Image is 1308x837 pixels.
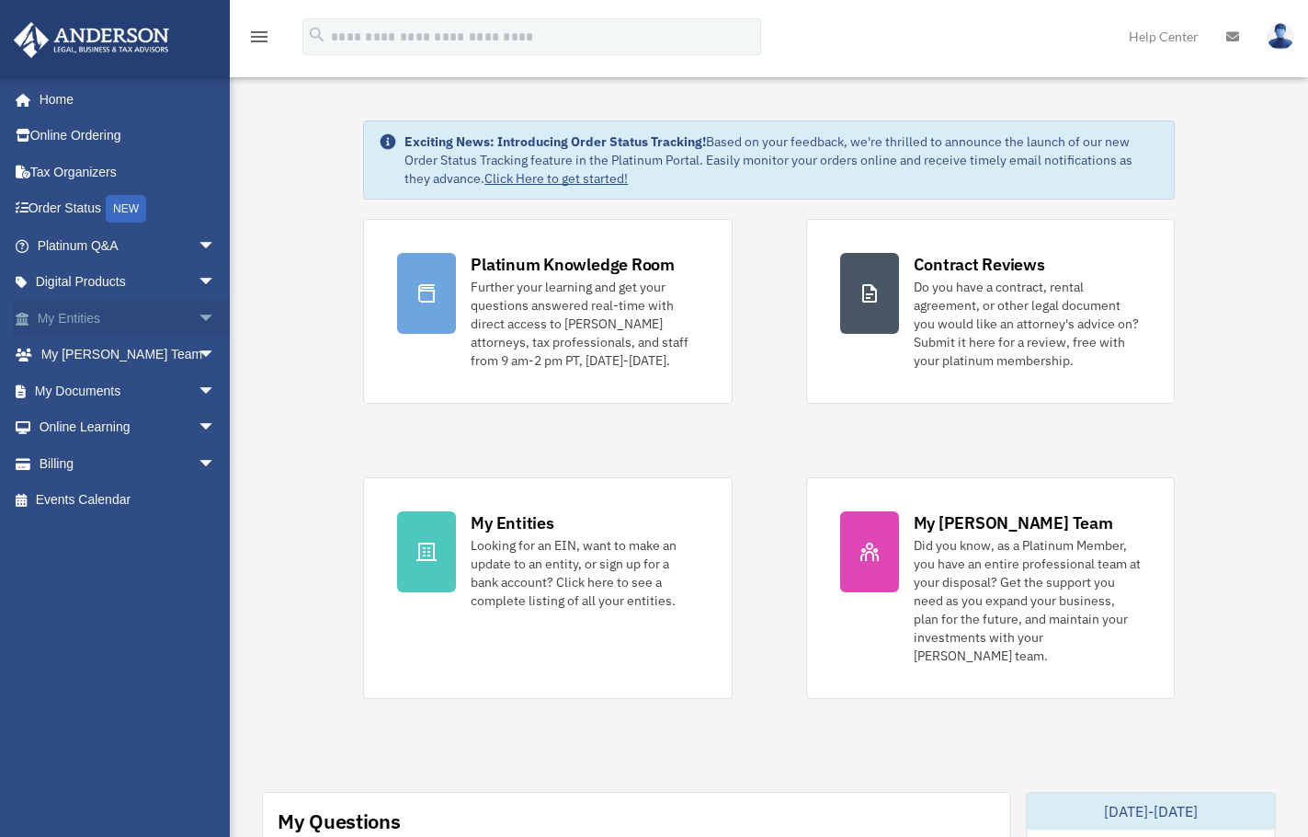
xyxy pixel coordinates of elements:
div: My Entities [471,511,553,534]
a: Events Calendar [13,482,244,519]
a: Platinum Knowledge Room Further your learning and get your questions answered real-time with dire... [363,219,732,404]
a: Order StatusNEW [13,190,244,228]
div: Do you have a contract, rental agreement, or other legal document you would like an attorney's ad... [914,278,1141,370]
span: arrow_drop_down [198,337,234,374]
div: My [PERSON_NAME] Team [914,511,1113,534]
div: Contract Reviews [914,253,1045,276]
i: menu [248,26,270,48]
span: arrow_drop_down [198,300,234,338]
a: Digital Productsarrow_drop_down [13,264,244,301]
div: [DATE]-[DATE] [1027,793,1275,830]
span: arrow_drop_down [198,445,234,483]
a: My Entitiesarrow_drop_down [13,300,244,337]
a: Platinum Q&Aarrow_drop_down [13,227,244,264]
a: menu [248,32,270,48]
a: My Documentsarrow_drop_down [13,373,244,409]
img: Anderson Advisors Platinum Portal [8,22,175,58]
img: User Pic [1267,23,1294,50]
div: Looking for an EIN, want to make an update to an entity, or sign up for a bank account? Click her... [471,536,698,610]
div: Based on your feedback, we're thrilled to announce the launch of our new Order Status Tracking fe... [404,132,1158,188]
i: search [307,25,327,45]
div: Further your learning and get your questions answered real-time with direct access to [PERSON_NAM... [471,278,698,370]
a: Tax Organizers [13,154,244,190]
a: My [PERSON_NAME] Team Did you know, as a Platinum Member, you have an entire professional team at... [806,477,1175,699]
a: Home [13,81,234,118]
span: arrow_drop_down [198,373,234,410]
a: Online Ordering [13,118,244,155]
a: Online Learningarrow_drop_down [13,409,244,446]
div: My Questions [278,808,401,835]
a: My [PERSON_NAME] Teamarrow_drop_down [13,337,244,373]
a: My Entities Looking for an EIN, want to make an update to an entity, or sign up for a bank accoun... [363,477,732,699]
span: arrow_drop_down [198,227,234,265]
span: arrow_drop_down [198,409,234,447]
div: NEW [106,195,146,223]
a: Click Here to get started! [484,170,628,187]
div: Platinum Knowledge Room [471,253,675,276]
a: Billingarrow_drop_down [13,445,244,482]
div: Did you know, as a Platinum Member, you have an entire professional team at your disposal? Get th... [914,536,1141,665]
span: arrow_drop_down [198,264,234,302]
a: Contract Reviews Do you have a contract, rental agreement, or other legal document you would like... [806,219,1175,404]
strong: Exciting News: Introducing Order Status Tracking! [404,133,706,150]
